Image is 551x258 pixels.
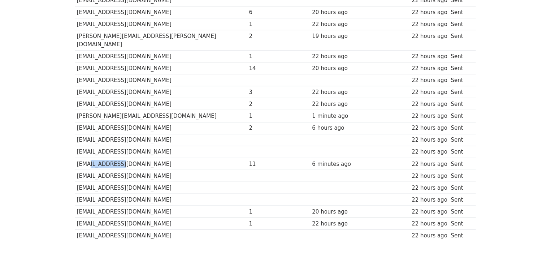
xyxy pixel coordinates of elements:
[412,88,447,96] div: 22 hours ago
[75,7,247,18] td: [EMAIL_ADDRESS][DOMAIN_NAME]
[449,158,472,170] td: Sent
[249,100,278,108] div: 2
[75,63,247,74] td: [EMAIL_ADDRESS][DOMAIN_NAME]
[75,98,247,110] td: [EMAIL_ADDRESS][DOMAIN_NAME]
[449,110,472,122] td: Sent
[249,64,278,73] div: 14
[449,98,472,110] td: Sent
[449,170,472,182] td: Sent
[312,20,359,29] div: 22 hours ago
[249,124,278,132] div: 2
[249,32,278,40] div: 2
[75,74,247,86] td: [EMAIL_ADDRESS][DOMAIN_NAME]
[412,100,447,108] div: 22 hours ago
[449,146,472,158] td: Sent
[312,88,359,96] div: 22 hours ago
[75,230,247,242] td: [EMAIL_ADDRESS][DOMAIN_NAME]
[249,52,278,61] div: 1
[449,122,472,134] td: Sent
[75,170,247,182] td: [EMAIL_ADDRESS][DOMAIN_NAME]
[412,64,447,73] div: 22 hours ago
[412,208,447,216] div: 22 hours ago
[75,110,247,122] td: [PERSON_NAME][EMAIL_ADDRESS][DOMAIN_NAME]
[449,206,472,218] td: Sent
[412,172,447,180] div: 22 hours ago
[75,18,247,30] td: [EMAIL_ADDRESS][DOMAIN_NAME]
[75,218,247,230] td: [EMAIL_ADDRESS][DOMAIN_NAME]
[449,182,472,194] td: Sent
[412,52,447,61] div: 22 hours ago
[75,86,247,98] td: [EMAIL_ADDRESS][DOMAIN_NAME]
[449,50,472,62] td: Sent
[449,30,472,51] td: Sent
[449,218,472,230] td: Sent
[312,8,359,17] div: 20 hours ago
[412,32,447,40] div: 22 hours ago
[249,112,278,120] div: 1
[75,30,247,51] td: [PERSON_NAME][EMAIL_ADDRESS][PERSON_NAME][DOMAIN_NAME]
[312,52,359,61] div: 22 hours ago
[249,88,278,96] div: 3
[75,158,247,170] td: [EMAIL_ADDRESS][DOMAIN_NAME]
[412,160,447,168] div: 22 hours ago
[412,232,447,240] div: 22 hours ago
[449,194,472,206] td: Sent
[449,134,472,146] td: Sent
[412,220,447,228] div: 22 hours ago
[75,134,247,146] td: [EMAIL_ADDRESS][DOMAIN_NAME]
[312,124,359,132] div: 6 hours ago
[249,8,278,17] div: 6
[312,208,359,216] div: 20 hours ago
[449,230,472,242] td: Sent
[312,100,359,108] div: 22 hours ago
[449,7,472,18] td: Sent
[75,50,247,62] td: [EMAIL_ADDRESS][DOMAIN_NAME]
[412,76,447,85] div: 22 hours ago
[449,18,472,30] td: Sent
[412,124,447,132] div: 22 hours ago
[412,148,447,156] div: 22 hours ago
[312,112,359,120] div: 1 minute ago
[449,63,472,74] td: Sent
[75,122,247,134] td: [EMAIL_ADDRESS][DOMAIN_NAME]
[75,146,247,158] td: [EMAIL_ADDRESS][DOMAIN_NAME]
[412,20,447,29] div: 22 hours ago
[75,194,247,206] td: [EMAIL_ADDRESS][DOMAIN_NAME]
[312,64,359,73] div: 20 hours ago
[449,74,472,86] td: Sent
[312,32,359,40] div: 19 hours ago
[249,208,278,216] div: 1
[249,160,278,168] div: 11
[75,182,247,194] td: [EMAIL_ADDRESS][DOMAIN_NAME]
[515,223,551,258] iframe: Chat Widget
[75,206,247,218] td: [EMAIL_ADDRESS][DOMAIN_NAME]
[312,160,359,168] div: 6 minutes ago
[412,136,447,144] div: 22 hours ago
[312,220,359,228] div: 22 hours ago
[412,184,447,192] div: 22 hours ago
[412,112,447,120] div: 22 hours ago
[249,220,278,228] div: 1
[412,196,447,204] div: 22 hours ago
[249,20,278,29] div: 1
[449,86,472,98] td: Sent
[412,8,447,17] div: 22 hours ago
